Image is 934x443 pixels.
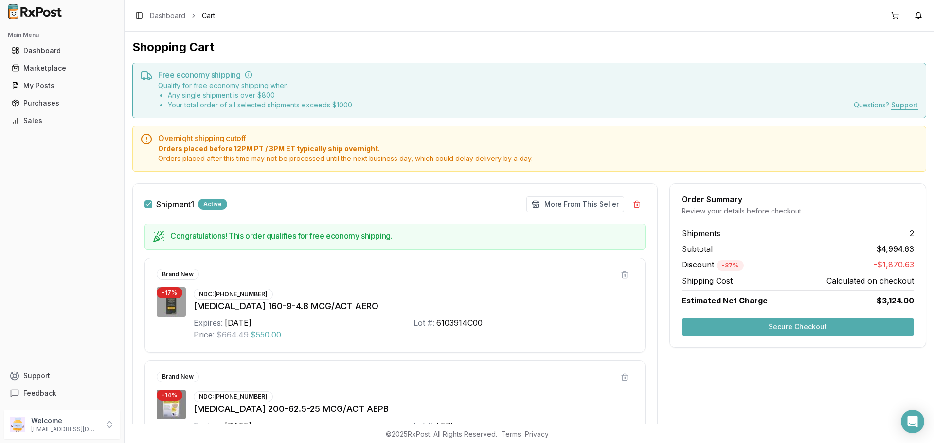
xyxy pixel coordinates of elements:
nav: breadcrumb [150,11,215,20]
span: Shipments [682,228,720,239]
div: Brand New [157,269,199,280]
h1: Shopping Cart [132,39,926,55]
div: [DATE] [225,317,251,329]
span: Shipping Cost [682,275,733,286]
h5: Free economy shipping [158,71,918,79]
span: 2 [910,228,914,239]
div: Sales [12,116,112,125]
img: Trelegy Ellipta 200-62.5-25 MCG/ACT AEPB [157,390,186,419]
a: Dashboard [150,11,185,20]
button: Marketplace [4,60,120,76]
span: $550.00 [251,329,281,340]
span: Orders placed after this time may not be processed until the next business day, which could delay... [158,154,918,163]
h5: Congratulations! This order qualifies for free economy shipping. [170,232,637,240]
div: Dashboard [12,46,112,55]
h2: Main Menu [8,31,116,39]
a: My Posts [8,77,116,94]
button: More From This Seller [526,196,624,212]
div: Brand New [157,372,199,382]
span: Discount [682,260,744,269]
button: Dashboard [4,43,120,58]
div: Expires: [194,317,223,329]
a: Terms [501,430,521,438]
li: Any single shipment is over $ 800 [168,90,352,100]
span: Feedback [23,389,56,398]
div: Questions? [854,100,918,110]
span: $4,994.63 [877,243,914,255]
div: [MEDICAL_DATA] 200-62.5-25 MCG/ACT AEPB [194,402,633,416]
span: Subtotal [682,243,713,255]
label: Shipment 1 [156,200,194,208]
div: Lot #: [413,317,434,329]
li: Your total order of all selected shipments exceeds $ 1000 [168,100,352,110]
button: Sales [4,113,120,128]
div: 6103914C00 [436,317,483,329]
p: Welcome [31,416,99,425]
p: [EMAIL_ADDRESS][DOMAIN_NAME] [31,425,99,433]
div: Price: [194,329,215,340]
div: Lot #: [413,420,434,431]
button: Purchases [4,95,120,111]
h5: Overnight shipping cutoff [158,134,918,142]
a: Marketplace [8,59,116,77]
div: Active [198,199,227,210]
a: Dashboard [8,42,116,59]
img: User avatar [10,417,25,432]
div: Order Summary [682,195,914,203]
img: RxPost Logo [4,4,66,19]
div: NDC: [PHONE_NUMBER] [194,289,273,300]
a: Privacy [525,430,549,438]
div: NDC: [PHONE_NUMBER] [194,391,273,402]
div: My Posts [12,81,112,90]
div: - 17 % [157,287,182,298]
button: Feedback [4,385,120,402]
div: [DATE] [225,420,251,431]
span: Calculated on checkout [826,275,914,286]
div: Expires: [194,420,223,431]
div: - 37 % [717,260,744,271]
span: Cart [202,11,215,20]
button: Secure Checkout [682,318,914,336]
a: Sales [8,112,116,129]
button: My Posts [4,78,120,93]
div: Open Intercom Messenger [901,410,924,433]
span: $664.49 [216,329,249,340]
span: $3,124.00 [877,295,914,306]
div: Marketplace [12,63,112,73]
div: Purchases [12,98,112,108]
div: LF7L [436,420,455,431]
a: Purchases [8,94,116,112]
div: Qualify for free economy shipping when [158,81,352,110]
button: Support [4,367,120,385]
div: [MEDICAL_DATA] 160-9-4.8 MCG/ACT AERO [194,300,633,313]
img: Breztri Aerosphere 160-9-4.8 MCG/ACT AERO [157,287,186,317]
span: Estimated Net Charge [682,296,768,305]
div: - 14 % [157,390,182,401]
span: -$1,870.63 [874,259,914,271]
span: Orders placed before 12PM PT / 3PM ET typically ship overnight. [158,144,918,154]
div: Review your details before checkout [682,206,914,216]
